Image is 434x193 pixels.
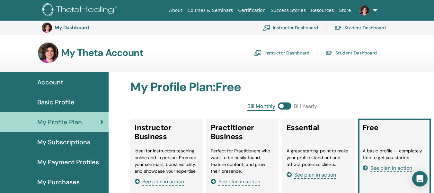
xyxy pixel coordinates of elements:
[337,5,354,16] a: Store
[363,165,412,171] a: See plan in action
[263,21,318,35] a: Instructor Dashboard
[37,117,82,127] span: My Profile Plan
[235,5,268,16] a: Certification
[263,25,270,31] img: chalkboard-teacher.svg
[412,171,428,187] div: Open Intercom Messenger
[211,148,274,175] li: Perfect for Practitioners who want to be easily found, feature content, and grow their presence.
[294,102,317,111] span: Bill Yearly
[254,48,309,58] a: Instructor Dashboard
[55,24,119,31] h3: My Dashboard
[325,48,377,58] a: Student Dashboard
[135,178,184,185] a: See plan in action
[37,157,99,167] span: My Payment Profiles
[359,5,369,15] img: default.jpg
[254,50,262,56] img: chalkboard-teacher.svg
[308,5,337,16] a: Resources
[325,50,333,56] img: graduation-cap.svg
[268,5,308,16] a: Success Stories
[334,25,342,31] img: graduation-cap.svg
[142,178,184,186] span: See plan in action
[37,137,90,147] span: My Subscriptions
[287,148,350,168] li: A great starting point to make your profile stand out and attract potential clients.
[42,23,52,33] img: default.jpg
[218,178,260,186] span: See plan in action
[370,165,412,172] span: See plan in action
[135,148,198,175] li: Ideal for Instructors teaching online and in person. Promote your seminars, boost visibility, and...
[334,21,386,35] a: Student Dashboard
[130,80,434,95] h2: My Profile Plan : Free
[37,177,80,187] span: My Purchases
[61,47,143,59] h3: My Theta Account
[37,97,75,107] span: Basic Profile
[294,171,336,179] span: See plan in action
[37,77,63,87] span: Account
[166,5,185,16] a: About
[185,5,236,16] a: Courses & Seminars
[42,3,119,18] img: logo.png
[363,148,426,161] li: A basic profile — completely free to get you started.
[247,102,275,111] span: Bill Monthly
[38,43,58,63] img: default.jpg
[287,171,336,178] a: See plan in action
[211,178,260,185] a: See plan in action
